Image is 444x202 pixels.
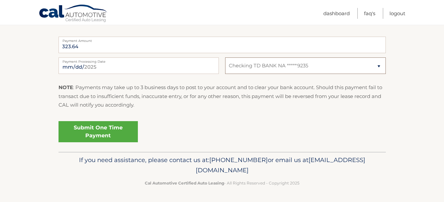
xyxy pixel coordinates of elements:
a: Cal Automotive [39,4,108,23]
a: Logout [389,8,405,19]
label: Payment Amount [59,37,386,42]
a: Dashboard [323,8,350,19]
input: Payment Amount [59,37,386,53]
a: Submit One Time Payment [59,121,138,142]
strong: NOTE [59,84,73,90]
p: - All Rights Reserved - Copyright 2025 [63,180,382,186]
span: [PHONE_NUMBER] [209,156,268,164]
p: If you need assistance, please contact us at: or email us at [63,155,382,176]
label: Payment Processing Date [59,57,219,63]
input: Payment Date [59,57,219,74]
strong: Cal Automotive Certified Auto Leasing [145,181,224,185]
p: : Payments may take up to 3 business days to post to your account and to clear your bank account.... [59,83,386,109]
a: FAQ's [364,8,375,19]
